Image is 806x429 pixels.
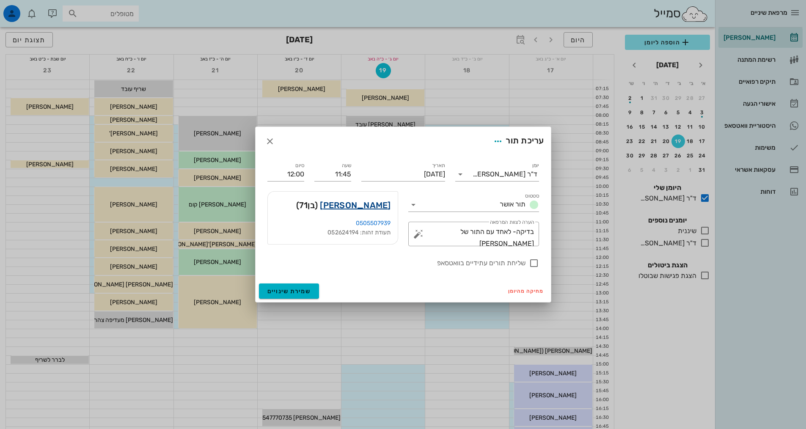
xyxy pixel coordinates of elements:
[532,162,539,169] label: יומן
[505,285,547,297] button: מחיקה מהיומן
[490,219,534,225] label: הערה לצוות המרפאה
[500,200,525,208] span: תור אושר
[473,170,537,178] div: ד"ר [PERSON_NAME]
[525,193,539,199] label: סטטוס
[259,283,319,299] button: שמירת שינויים
[320,198,391,212] a: [PERSON_NAME]
[267,288,311,295] span: שמירת שינויים
[508,288,544,294] span: מחיקה מהיומן
[275,228,391,237] div: תעודת זהות: 052624194
[356,220,391,227] a: 0505507939
[490,134,544,149] div: עריכת תור
[296,198,318,212] span: (בן )
[299,200,308,210] span: 71
[341,162,351,169] label: שעה
[295,162,304,169] label: סיום
[267,259,525,267] label: שליחת תורים עתידיים בוואטסאפ
[432,162,445,169] label: תאריך
[408,198,539,212] div: סטטוסתור אושר
[455,168,539,181] div: יומןד"ר [PERSON_NAME]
